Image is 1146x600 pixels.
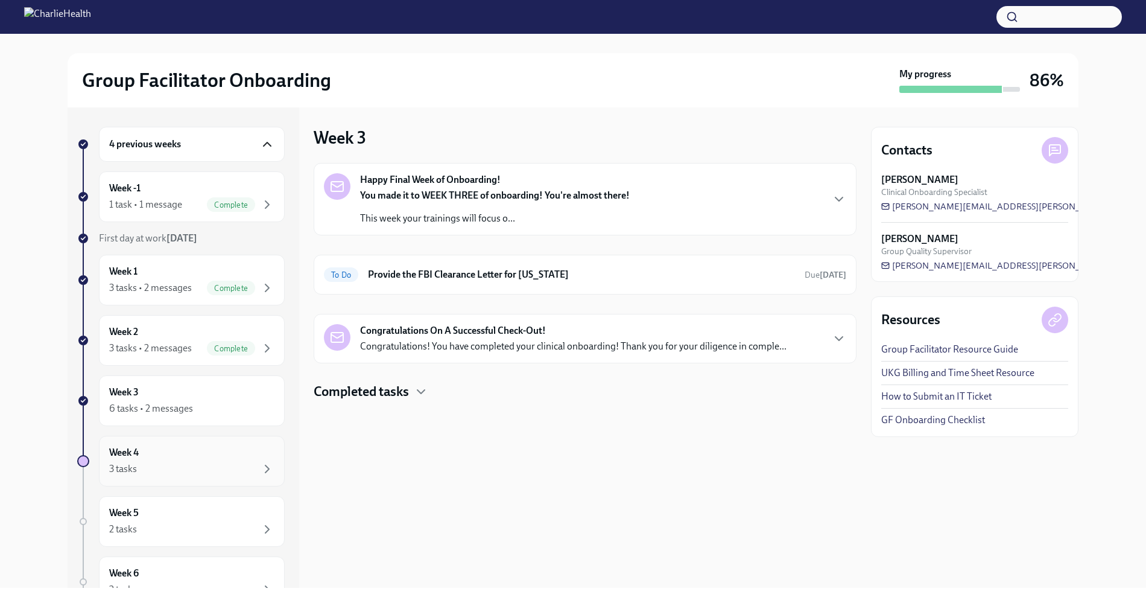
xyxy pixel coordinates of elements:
[881,366,1034,380] a: UKG Billing and Time Sheet Resource
[820,270,846,280] strong: [DATE]
[77,171,285,222] a: Week -11 task • 1 messageComplete
[109,182,141,195] h6: Week -1
[109,265,138,278] h6: Week 1
[1030,69,1064,91] h3: 86%
[881,141,932,159] h4: Contacts
[314,127,366,148] h3: Week 3
[324,265,846,284] a: To DoProvide the FBI Clearance Letter for [US_STATE]Due[DATE]
[881,390,992,403] a: How to Submit an IT Ticket
[109,567,139,580] h6: Week 6
[360,212,630,225] p: This week your trainings will focus o...
[207,200,255,209] span: Complete
[77,375,285,426] a: Week 36 tasks • 2 messages
[109,446,139,459] h6: Week 4
[881,187,987,198] span: Clinical Onboarding Specialist
[805,269,846,281] span: September 9th, 2025 09:00
[109,342,192,355] div: 3 tasks • 2 messages
[109,281,192,295] div: 3 tasks • 2 messages
[360,190,630,201] strong: You made it to WEEK THREE of onboarding! You're almost there!
[881,246,972,257] span: Group Quality Supervisor
[109,325,138,339] h6: Week 2
[881,413,985,427] a: GF Onboarding Checklist
[99,127,285,162] div: 4 previous weeks
[881,173,958,187] strong: [PERSON_NAME]
[314,383,856,401] div: Completed tasks
[881,232,958,246] strong: [PERSON_NAME]
[360,324,546,337] strong: Congratulations On A Successful Check-Out!
[109,583,137,596] div: 2 tasks
[324,270,358,279] span: To Do
[207,344,255,353] span: Complete
[109,386,139,399] h6: Week 3
[77,255,285,305] a: Week 13 tasks • 2 messagesComplete
[77,315,285,366] a: Week 23 tasks • 2 messagesComplete
[109,506,139,520] h6: Week 5
[24,7,91,27] img: CharlieHealth
[314,383,409,401] h4: Completed tasks
[77,496,285,547] a: Week 52 tasks
[109,523,137,536] div: 2 tasks
[899,68,951,81] strong: My progress
[368,268,795,281] h6: Provide the FBI Clearance Letter for [US_STATE]
[881,311,940,329] h4: Resources
[109,402,193,415] div: 6 tasks • 2 messages
[77,436,285,487] a: Week 43 tasks
[109,462,137,476] div: 3 tasks
[109,138,181,151] h6: 4 previous weeks
[207,284,255,293] span: Complete
[82,68,331,92] h2: Group Facilitator Onboarding
[360,173,501,187] strong: Happy Final Week of Onboarding!
[360,340,787,353] p: Congratulations! You have completed your clinical onboarding! Thank you for your diligence in com...
[109,198,182,211] div: 1 task • 1 message
[166,232,197,244] strong: [DATE]
[77,232,285,245] a: First day at work[DATE]
[805,270,846,280] span: Due
[881,343,1018,356] a: Group Facilitator Resource Guide
[99,232,197,244] span: First day at work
